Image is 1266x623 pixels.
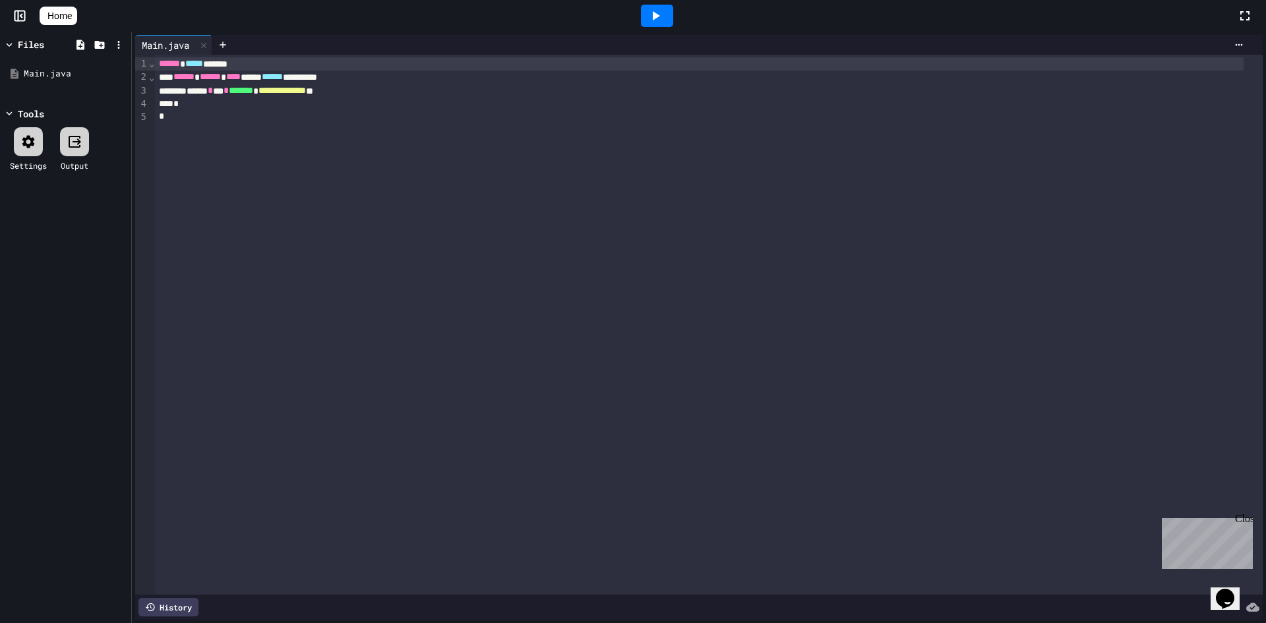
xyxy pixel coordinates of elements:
div: Chat with us now!Close [5,5,91,84]
div: Tools [18,107,44,121]
div: History [138,598,198,616]
div: Main.java [135,35,212,55]
div: 5 [135,111,148,124]
div: Settings [10,160,47,171]
iframe: chat widget [1211,570,1253,610]
div: Main.java [24,67,127,80]
a: Home [40,7,77,25]
div: 3 [135,84,148,98]
iframe: chat widget [1157,513,1253,569]
span: Fold line [148,72,155,82]
div: Files [18,38,44,51]
span: Fold line [148,58,155,69]
div: Output [61,160,88,171]
div: 2 [135,71,148,84]
span: Home [47,9,72,22]
div: 1 [135,57,148,71]
div: 4 [135,98,148,111]
div: Main.java [135,38,196,52]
